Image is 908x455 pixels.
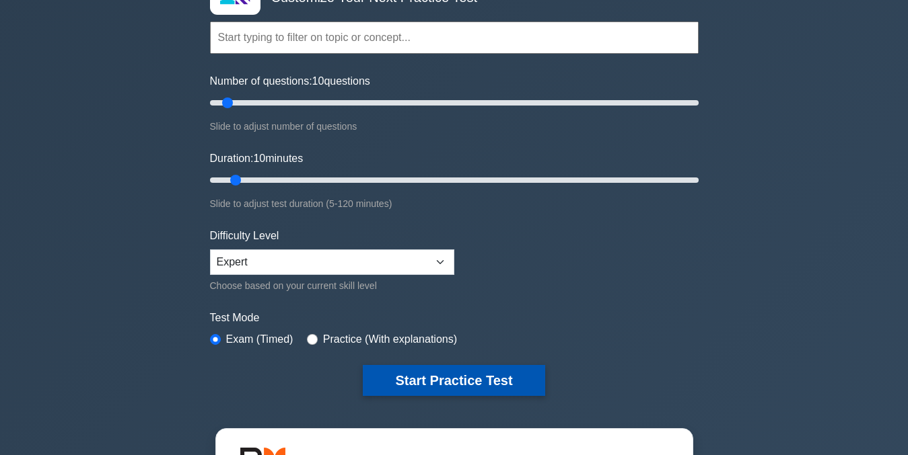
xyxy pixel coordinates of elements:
input: Start typing to filter on topic or concept... [210,22,699,54]
label: Test Mode [210,310,699,326]
div: Choose based on your current skill level [210,278,454,294]
label: Duration: minutes [210,151,304,167]
label: Number of questions: questions [210,73,370,89]
label: Practice (With explanations) [323,331,457,347]
span: 10 [312,75,324,87]
div: Slide to adjust test duration (5-120 minutes) [210,196,699,212]
label: Difficulty Level [210,228,279,244]
button: Start Practice Test [363,365,545,396]
div: Slide to adjust number of questions [210,118,699,134]
label: Exam (Timed) [226,331,293,347]
span: 10 [253,153,265,164]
